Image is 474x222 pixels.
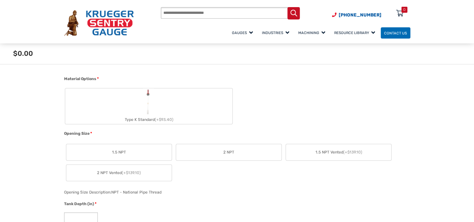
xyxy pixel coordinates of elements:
[334,31,375,35] span: Resource Library
[232,31,253,35] span: Gauges
[229,26,259,39] a: Gauges
[143,88,154,115] img: Leak Detection Gauge
[112,149,126,155] span: 1.5 NPT
[64,201,94,206] span: Tank Depth (in)
[13,49,33,58] span: $0.00
[331,26,381,39] a: Resource Library
[90,131,92,137] abbr: required
[97,76,99,82] abbr: required
[259,26,295,39] a: Industries
[295,26,331,39] a: Machining
[122,170,141,175] span: (+$139.10)
[381,27,410,39] a: Contact Us
[65,88,232,124] label: Type K Standard
[111,190,161,195] div: NPT - National Pipe Thread
[64,76,96,81] span: Material Options
[384,31,407,35] span: Contact Us
[332,12,381,18] a: Phone Number (920) 434-8860
[315,149,362,155] span: 1.5 NPT Vented
[64,190,111,195] span: Opening Size Description:
[339,12,381,18] span: [PHONE_NUMBER]
[65,115,232,124] div: Type K Standard
[64,10,134,36] img: Krueger Sentry Gauge
[97,170,141,176] span: 2 NPT Vented
[262,31,289,35] span: Industries
[403,7,405,13] div: 0
[64,131,90,136] span: Opening Size
[298,31,325,35] span: Machining
[223,149,234,155] span: 2 NPT
[155,117,173,122] span: (+$93.40)
[343,150,362,155] span: (+$139.10)
[95,201,97,207] abbr: required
